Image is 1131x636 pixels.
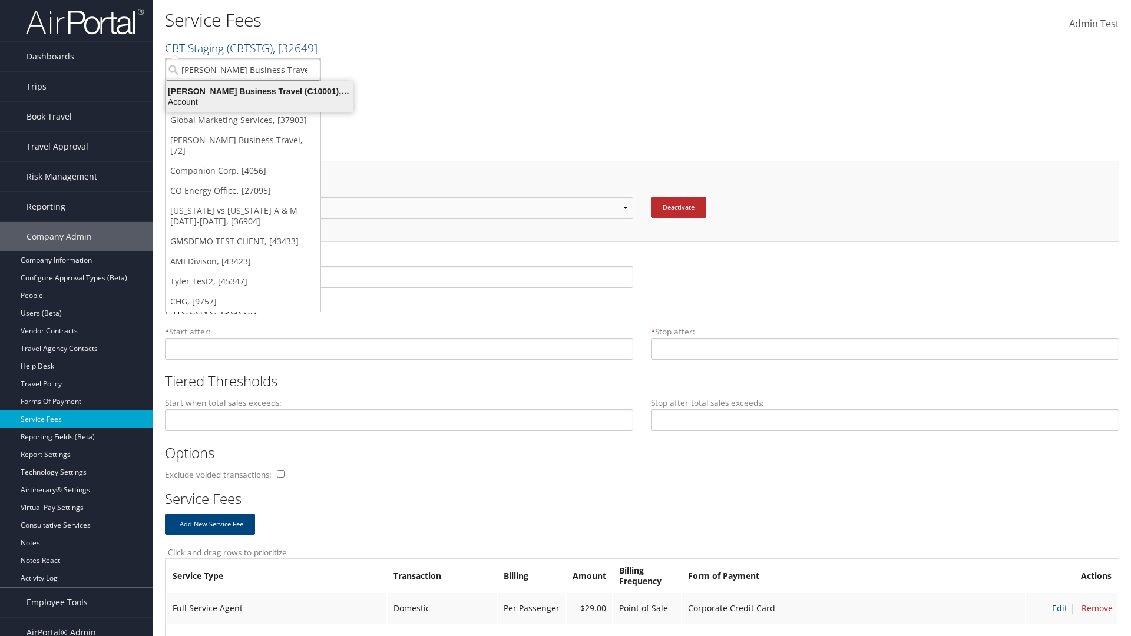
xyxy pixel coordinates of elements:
[26,8,144,35] img: airportal-logo.png
[651,197,706,218] button: Deactivate
[567,593,612,624] td: $29.00
[165,371,1110,391] h2: Tiered Thresholds
[388,593,497,624] td: Domestic
[166,181,320,201] a: CO Energy Office, [27095]
[27,588,88,617] span: Employee Tools
[27,132,88,161] span: Travel Approval
[167,560,386,592] th: Service Type
[388,560,497,592] th: Transaction
[165,546,1110,558] label: Click and drag rows to prioritize
[273,40,318,56] span: , [ 32649 ]
[166,161,320,181] a: Companion Corp, [4056]
[177,179,633,197] label: Select A Contract:
[166,231,320,251] a: GMSDEMO TEST CLIENT, [43433]
[165,489,1110,509] h2: Service Fees
[165,8,801,32] h1: Service Fees
[613,560,681,592] th: Billing Frequency
[165,326,211,337] label: Start after:
[165,40,318,56] a: CBT Staging
[504,602,560,614] span: Per Passenger
[651,397,764,409] label: Stop after total sales exceeds:
[1069,17,1119,30] span: Admin Test
[227,40,273,56] span: ( CBTSTG )
[166,130,320,161] a: [PERSON_NAME] Business Travel, [72]
[1079,602,1113,614] span: Remove
[1067,601,1079,616] li: |
[1069,6,1119,42] a: Admin Test
[27,102,72,131] span: Book Travel
[166,110,320,130] a: Global Marketing Services, [37903]
[27,42,74,71] span: Dashboards
[165,254,633,266] label: Contract Name:
[1026,560,1117,592] th: Actions
[166,291,320,312] a: CHG, [9757]
[651,326,695,337] label: Stop after:
[27,222,92,251] span: Company Admin
[1049,602,1067,614] span: Edit
[166,271,320,291] a: Tyler Test2, [45347]
[165,299,1110,319] h2: Effective Dates
[567,560,612,592] th: Amount
[619,602,668,614] span: Point of Sale
[27,192,65,221] span: Reporting
[165,266,633,288] input: Name is required.
[166,59,320,81] input: Search Accounts
[165,443,1110,463] h2: Options
[165,469,275,481] label: Exclude voided transactions:
[159,86,360,97] div: [PERSON_NAME] Business Travel (C10001), [72]
[167,593,386,624] td: Full Service Agent
[165,514,255,535] button: Add New Service Fee
[682,560,1025,592] th: Form of Payment
[166,251,320,271] a: AMI Divison, [43423]
[682,593,1025,624] td: Corporate Credit Card
[27,162,97,191] span: Risk Management
[27,72,47,101] span: Trips
[165,397,282,409] label: Start when total sales exceeds:
[166,201,320,231] a: [US_STATE] vs [US_STATE] A & M [DATE]-[DATE], [36904]
[498,560,565,592] th: Billing
[159,97,360,107] div: Account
